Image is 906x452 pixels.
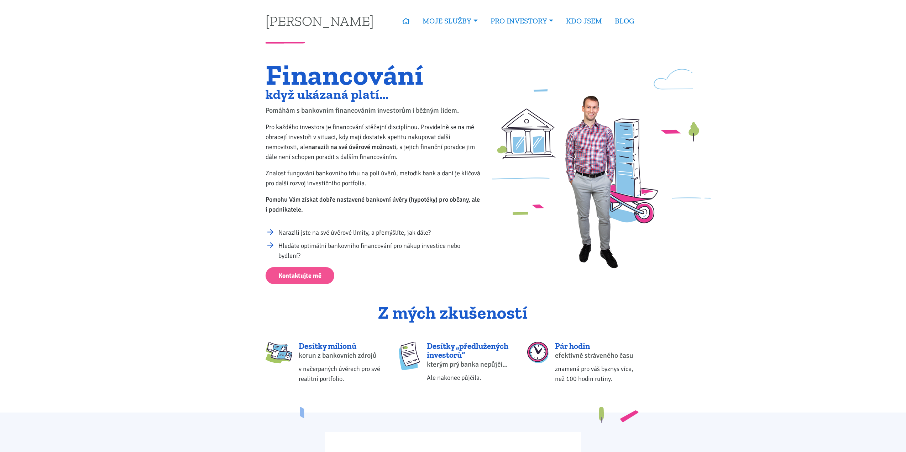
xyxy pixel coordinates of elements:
[427,342,512,360] div: Desítky „předlužených investorů“
[266,14,374,28] a: [PERSON_NAME]
[427,360,512,369] div: kterým prý banka nepůjčí...
[555,351,640,361] div: efektivně stráveného času
[266,63,480,87] h1: Financování
[266,267,334,285] a: Kontaktujte mě
[299,351,384,361] div: korun z bankovních zdrojů
[266,122,480,162] p: Pro každého investora je financování stěžejní disciplínou. Pravidelně se na mě obracejí investoři...
[266,196,480,213] strong: Pomohu Vám získat dobře nastavené bankovní úvěry (hypotéky) pro občany, ale i podnikatele.
[308,143,396,151] strong: narazili na své úvěrové možnosti
[266,168,480,188] p: Znalost fungování bankovního trhu na poli úvěrů, metodik bank a daní je klíčová pro další rozvoj ...
[427,373,512,383] div: Ale nakonec půjčila.
[278,228,480,238] li: Narazili jste na své úvěrové limity, a přemýšlíte, jak dále?
[266,303,640,323] h2: Z mých zkušeností
[416,13,484,29] a: MOJE SLUŽBY
[608,13,640,29] a: BLOG
[266,106,480,116] p: Pomáhám s bankovním financováním investorům i běžným lidem.
[266,89,480,100] h2: když ukázaná platí...
[278,241,480,261] li: Hledáte optimální bankovního financování pro nákup investice nebo bydlení?
[484,13,560,29] a: PRO INVESTORY
[299,364,384,384] div: v načerpaných úvěrech pro své realitní portfolio.
[555,342,640,351] div: Pár hodin
[560,13,608,29] a: KDO JSEM
[299,342,384,351] div: Desítky milionů
[555,364,640,384] div: znamená pro váš byznys více, než 100 hodin rutiny.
